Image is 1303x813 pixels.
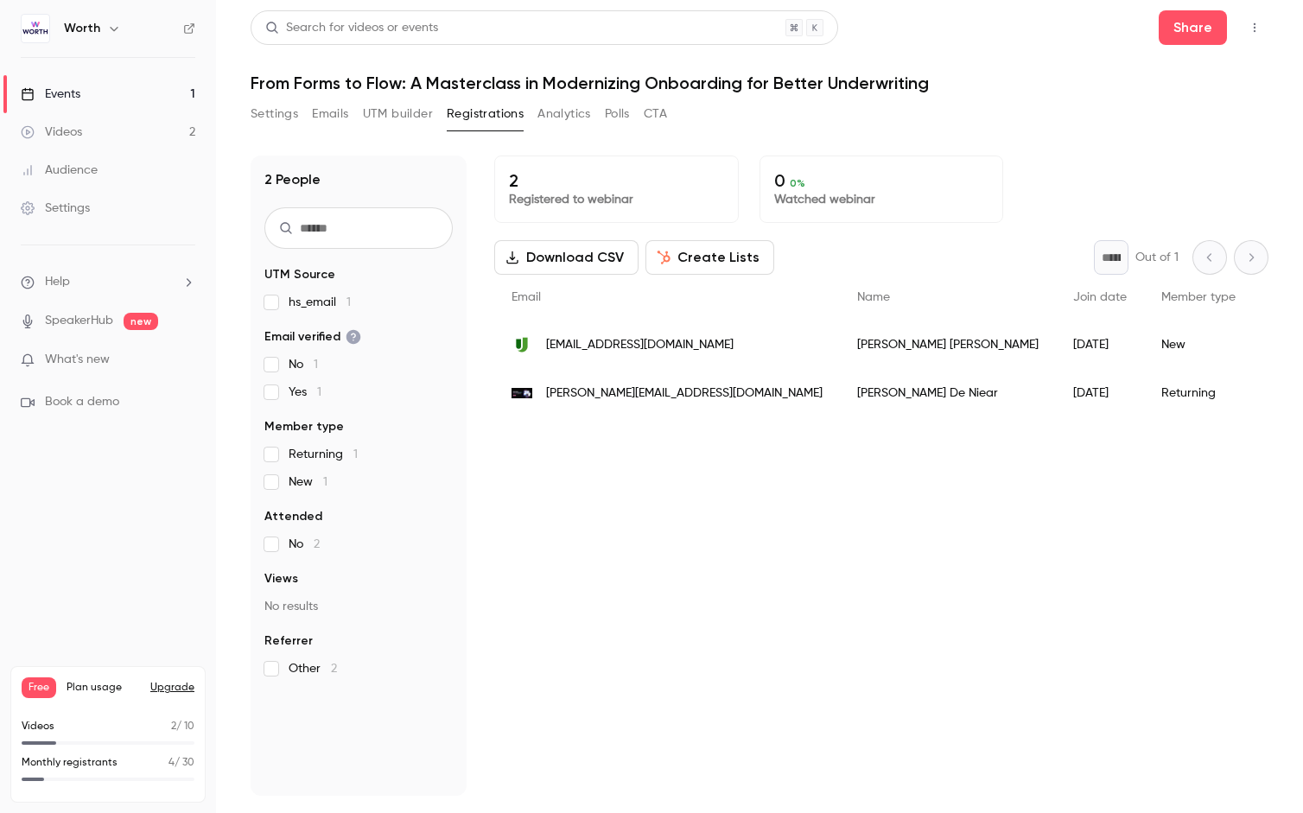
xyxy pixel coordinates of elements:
span: Member type [1161,291,1236,303]
section: facet-groups [264,266,453,677]
button: Share [1159,10,1227,45]
button: UTM builder [363,100,433,128]
p: Videos [22,719,54,734]
div: [PERSON_NAME] De Niear [840,369,1056,417]
span: 1 [314,359,318,371]
div: New [1144,321,1253,369]
span: new [124,313,158,330]
img: Worth [22,15,49,42]
span: Plan usage [67,681,140,695]
a: SpeakerHub [45,312,113,330]
img: joinworth.com [512,388,532,399]
div: [DATE] [1056,321,1144,369]
button: Upgrade [150,681,194,695]
span: 2 [331,663,337,675]
span: New [289,473,327,491]
span: Returning [289,446,358,463]
span: Book a demo [45,393,119,411]
div: [PERSON_NAME] [PERSON_NAME] [840,321,1056,369]
span: Member type [264,418,344,435]
p: / 10 [171,719,194,734]
div: Events [21,86,80,103]
button: Emails [312,100,348,128]
h6: Worth [64,20,100,37]
div: Settings [21,200,90,217]
span: Name [857,291,890,303]
span: Yes [289,384,321,401]
button: Polls [605,100,630,128]
span: Email verified [264,328,361,346]
span: 1 [317,386,321,398]
div: Videos [21,124,82,141]
span: Join date [1073,291,1127,303]
h1: 2 People [264,169,321,190]
span: Views [264,570,298,588]
button: Create Lists [645,240,774,275]
span: Attended [264,508,322,525]
div: [DATE] [1056,369,1144,417]
span: 4 [168,758,175,768]
span: 1 [346,296,351,308]
button: Analytics [537,100,591,128]
p: No results [264,598,453,615]
h1: From Forms to Flow: A Masterclass in Modernizing Onboarding for Better Underwriting [251,73,1268,93]
img: upgrade.com [512,334,532,355]
span: No [289,356,318,373]
span: [EMAIL_ADDRESS][DOMAIN_NAME] [546,336,734,354]
button: Settings [251,100,298,128]
p: 2 [509,170,724,191]
span: Referrer [264,632,313,650]
span: Help [45,273,70,291]
span: 0 % [790,177,805,189]
span: hs_email [289,294,351,311]
span: 2 [171,721,176,732]
p: / 30 [168,755,194,771]
p: 0 [774,170,989,191]
div: Audience [21,162,98,179]
span: 2 [314,538,320,550]
span: Email [512,291,541,303]
div: Returning [1144,369,1253,417]
span: Other [289,660,337,677]
p: Monthly registrants [22,755,118,771]
p: Out of 1 [1135,249,1179,266]
span: [PERSON_NAME][EMAIL_ADDRESS][DOMAIN_NAME] [546,384,823,403]
span: UTM Source [264,266,335,283]
li: help-dropdown-opener [21,273,195,291]
p: Registered to webinar [509,191,724,208]
span: 1 [323,476,327,488]
span: Free [22,677,56,698]
button: CTA [644,100,667,128]
span: No [289,536,320,553]
button: Registrations [447,100,524,128]
button: Download CSV [494,240,639,275]
span: What's new [45,351,110,369]
div: Search for videos or events [265,19,438,37]
p: Watched webinar [774,191,989,208]
span: 1 [353,448,358,460]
